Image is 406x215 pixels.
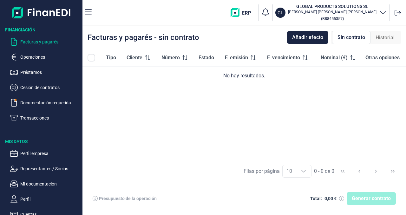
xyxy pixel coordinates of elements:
[99,196,157,201] div: Presupuesto de la operación
[10,68,80,76] button: Préstamos
[10,84,80,91] button: Cesión de contratos
[12,5,71,20] img: Logo de aplicación
[199,54,214,62] span: Estado
[10,180,80,188] button: Mi documentación
[278,10,283,16] p: GL
[365,54,400,62] span: Otras opciones
[296,165,311,177] div: Choose
[288,10,377,15] p: [PERSON_NAME] [PERSON_NAME] [PERSON_NAME]
[337,34,365,41] span: Sin contrato
[10,150,80,157] button: Perfil empresa
[20,165,80,173] p: Representantes / Socios
[88,72,401,80] div: No hay resultados.
[287,31,328,44] button: Añadir efecto
[324,196,337,201] div: 0,00 €
[385,164,400,179] button: Last Page
[10,38,80,46] button: Facturas y pagarés
[106,54,116,62] span: Tipo
[20,68,80,76] p: Préstamos
[370,31,400,44] div: Historial
[20,114,80,122] p: Transacciones
[20,38,80,46] p: Facturas y pagarés
[20,99,80,107] p: Documentación requerida
[376,34,395,42] span: Historial
[352,164,367,179] button: Previous Page
[368,164,383,179] button: Next Page
[10,195,80,203] button: Perfil
[314,169,334,174] span: 0 - 0 de 0
[321,16,344,21] small: Copiar cif
[20,150,80,157] p: Perfil empresa
[20,195,80,203] p: Perfil
[10,53,80,61] button: Operaciones
[88,54,95,62] div: All items unselected
[161,54,180,62] span: Número
[127,54,142,62] span: Cliente
[310,196,322,201] div: Total:
[20,53,80,61] p: Operaciones
[10,99,80,107] button: Documentación requerida
[20,180,80,188] p: Mi documentación
[292,34,323,41] span: Añadir efecto
[321,54,348,62] span: Nominal (€)
[275,3,387,22] button: GLGLOBAL PRODUCTS SOLUTIONS SL[PERSON_NAME] [PERSON_NAME] [PERSON_NAME](B88455357)
[332,31,370,44] div: Sin contrato
[20,84,80,91] p: Cesión de contratos
[267,54,300,62] span: F. vencimiento
[10,114,80,122] button: Transacciones
[10,165,80,173] button: Representantes / Socios
[231,8,256,17] img: erp
[335,164,350,179] button: First Page
[288,3,377,10] h3: GLOBAL PRODUCTS SOLUTIONS SL
[225,54,248,62] span: F. emisión
[88,34,199,41] div: Facturas y pagarés - sin contrato
[244,167,280,175] div: Filas por página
